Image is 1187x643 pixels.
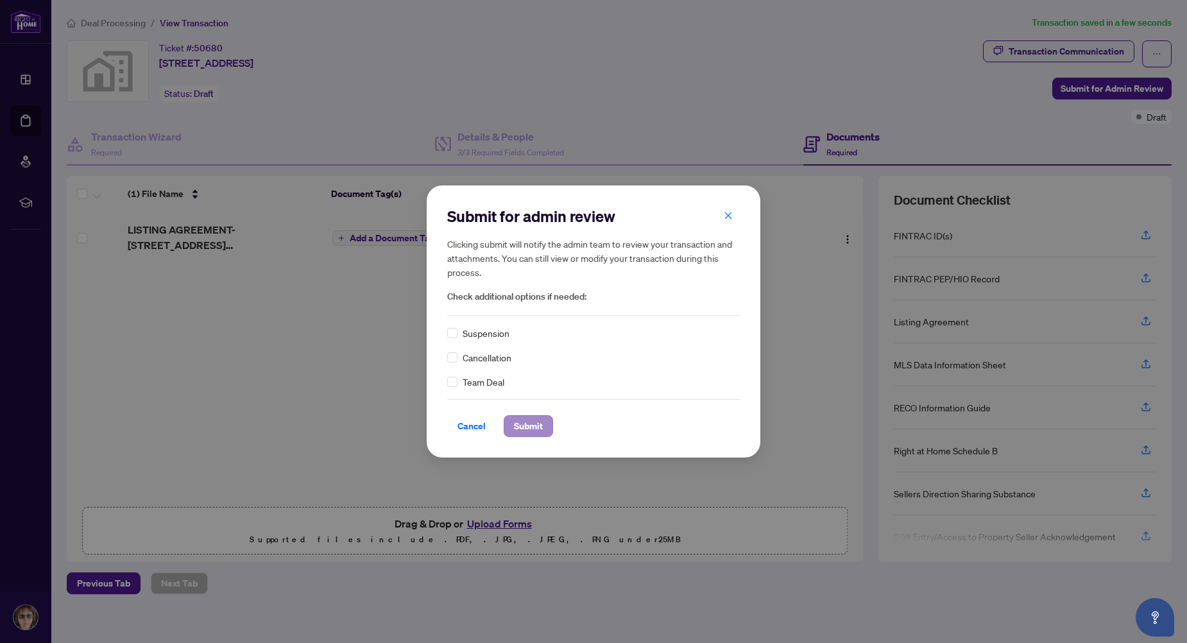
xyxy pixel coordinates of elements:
[457,416,486,436] span: Cancel
[463,326,509,340] span: Suspension
[463,375,504,389] span: Team Deal
[447,206,740,227] h2: Submit for admin review
[1136,598,1174,637] button: Open asap
[463,350,511,364] span: Cancellation
[724,211,733,220] span: close
[447,289,740,304] span: Check additional options if needed:
[447,237,740,279] h5: Clicking submit will notify the admin team to review your transaction and attachments. You can st...
[504,415,553,437] button: Submit
[447,415,496,437] button: Cancel
[514,416,543,436] span: Submit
